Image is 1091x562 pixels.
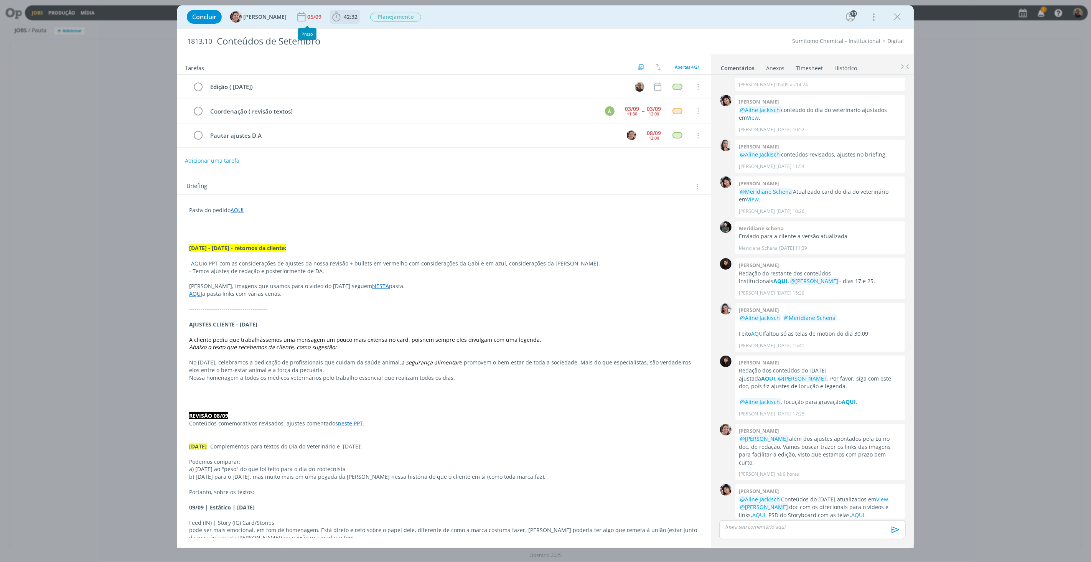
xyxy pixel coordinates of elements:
span: @Meridiane Schena [784,314,836,321]
p: conteúdos revisados, ajustes no briefing. [739,151,901,158]
b: [PERSON_NAME] [739,427,779,434]
a: AQUI [761,375,776,382]
img: E [720,95,732,106]
p: [PERSON_NAME] [739,163,775,170]
div: Prazo [298,28,316,40]
a: AQUI [842,398,856,405]
span: @[PERSON_NAME] [740,435,788,442]
img: R [635,82,644,92]
span: @Aline Jackisch [740,314,780,321]
p: doc com os direcionais para o vídeos e links, . PSD do Storyboard com as telas, . [739,503,901,519]
img: A [627,130,636,140]
span: há 9 horas [777,471,799,478]
button: Concluir [187,10,222,24]
p: b) [DATE] para o [DATE], mas muito mais em uma pegada da [PERSON_NAME] nessa história do que o cl... [189,473,699,481]
p: Redação do restante dos conteúdos institucionais , - dias 17 e 25. [739,270,901,285]
p: - o PPT com as considerações de ajustes da nossa revisão + bullets em vermelho com considerações ... [189,260,699,267]
p: No [DATE], celebramos a dedicação de profissionais que cuidam da saúde animal, e promovem o bem-e... [189,359,699,374]
b: [PERSON_NAME] [739,98,779,105]
em: Abaixo o texto que recebemos da cliente, como sugestão: [189,343,336,351]
p: [PERSON_NAME], imagens que usamos para o vídeo do [DATE] seguem pasta. [189,282,699,290]
span: 1813.10 [187,37,212,46]
b: [PERSON_NAME] [739,180,779,187]
p: Redação dos conteúdos do [DATE] ajustada , . Por favor, siga com este doc, pois fiz ajustes de lo... [739,367,901,390]
span: Concluir [192,14,216,20]
img: arrow-down-up.svg [656,64,661,71]
a: Timesheet [796,61,823,72]
img: L [720,356,732,367]
span: 42:32 [344,13,358,20]
strong: [DATE] [189,443,207,450]
p: [PERSON_NAME] [739,290,775,297]
span: [DATE] 15:41 [777,342,805,349]
span: Planejamento [370,13,421,21]
img: M [720,221,732,233]
p: Feed (IN) | Story (IG) Card/Stories [189,519,699,527]
button: Planejamento [370,12,422,22]
a: AQUI [189,290,202,297]
a: View [877,496,888,503]
img: E [720,176,732,188]
span: [PERSON_NAME] [243,14,287,20]
strong: AJUSTES CLIENTE - [DATE] [189,321,257,328]
button: 10 [844,11,857,23]
span: [DATE] 11:39 [780,245,808,252]
strong: 09/09 | Estático | [DATE] [189,504,255,511]
p: - Complementos para textos do Dia do Veterinário e [DATE]: [189,443,699,450]
span: @[PERSON_NAME] [740,503,788,511]
img: N [720,303,732,315]
button: A [604,105,615,117]
button: 42:32 [330,11,359,23]
b: [PERSON_NAME] [739,307,779,313]
p: [PERSON_NAME] [739,342,775,349]
p: Podemos comparar: [189,458,699,466]
div: 03/09 [625,106,639,112]
img: L [720,258,732,270]
a: AQUI [191,260,204,267]
span: [DATE] 10:52 [777,126,805,133]
p: além dos ajustes apontados pela Lú no doc. de redação. Vamos buscar trazer os links das imagens p... [739,435,901,466]
div: Pautar ajustes D.A [207,131,620,140]
span: nem sempre eles divulgam com uma legenda. [422,336,541,343]
img: A [230,11,242,23]
a: AQUI [231,206,244,214]
img: C [720,140,732,151]
span: [DATE] 11:54 [777,163,805,170]
b: Meridiane schena [739,225,784,232]
strong: [DATE] - [DATE] - retornos da cliente: [189,244,286,252]
a: Histórico [834,61,857,72]
p: Pasta do pedido [189,206,699,214]
p: , locução para gravação . [739,398,901,406]
span: [DATE] 17:25 [777,410,805,417]
p: Enviado para a cliente a versão atualizada [739,232,901,240]
p: pode ser mais emocional, em tom de homenagem. Está direto e reto sobre o papel dele, diferente de... [189,526,699,542]
span: @Aline Jackisch [740,496,780,503]
img: E [720,484,732,496]
a: View [747,114,759,121]
span: -- [642,108,644,114]
a: AQUI [852,511,865,519]
button: A [626,130,637,141]
span: @[PERSON_NAME] [791,277,839,285]
a: neste PPT [338,420,363,427]
p: ----------------------------------------- [189,305,699,313]
div: 10 [850,10,857,17]
p: [PERSON_NAME] [739,410,775,417]
a: AQUI [774,277,788,285]
span: Abertas 4/21 [675,64,700,70]
p: - Temos ajustes de redação e posteriormente de DA. [189,267,699,275]
div: Edição ( [DATE]) [207,82,628,92]
b: [PERSON_NAME] [739,359,779,366]
strong: REVISÃO 08/09 [189,412,228,419]
div: Anexos [766,64,784,72]
b: [PERSON_NAME] [739,488,779,494]
a: AQUI [753,511,766,519]
button: Adicionar uma tarefa [185,154,240,168]
a: Comentários [720,61,755,72]
p: [PERSON_NAME] [739,126,775,133]
p: Conteúdos do [DATE] atualizados em . [739,496,901,503]
p: [PERSON_NAME] [739,81,775,88]
p: Conteúdos comemorativos revisados, ajustes comentados . [189,420,699,427]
